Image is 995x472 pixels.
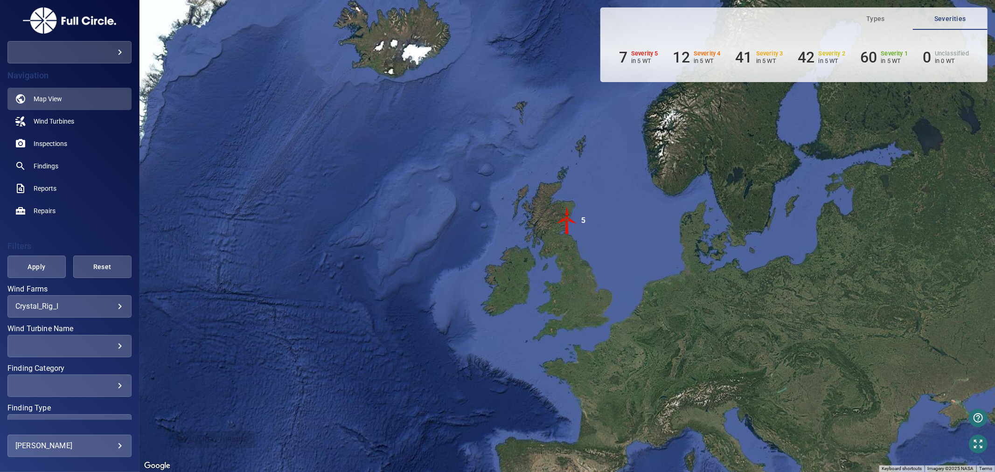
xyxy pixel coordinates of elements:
[34,184,56,193] span: Reports
[34,94,62,104] span: Map View
[923,49,969,66] li: Severity Unclassified
[918,13,982,25] span: Severities
[7,110,132,132] a: windturbines noActive
[619,49,658,66] li: Severity 5
[7,404,132,412] label: Finding Type
[142,460,173,472] a: Open this area in Google Maps (opens a new window)
[15,302,124,311] div: Crystal_Rig_I
[923,49,931,66] h6: 0
[935,50,969,57] h6: Unclassified
[19,261,54,273] span: Apply
[7,132,132,155] a: inspections noActive
[860,49,877,66] h6: 60
[819,57,846,64] p: in 5 WT
[756,57,783,64] p: in 5 WT
[819,50,846,57] h6: Severity 2
[34,117,74,126] span: Wind Turbines
[619,49,627,66] h6: 7
[798,49,814,66] h6: 42
[23,7,116,34] img: fullcirclenaturalpower-logo
[34,206,56,215] span: Repairs
[7,71,132,80] h4: Navigation
[7,256,66,278] button: Apply
[736,49,752,66] h6: 41
[7,242,132,251] h4: Filters
[935,57,969,64] p: in 0 WT
[85,261,120,273] span: Reset
[7,335,132,357] div: Wind Turbine Name
[7,200,132,222] a: repairs noActive
[736,49,783,66] li: Severity 3
[673,49,721,66] li: Severity 4
[7,285,132,293] label: Wind Farms
[7,41,132,63] div: fullcirclenaturalpower
[34,161,58,171] span: Findings
[631,50,658,57] h6: Severity 5
[34,139,67,148] span: Inspections
[73,256,132,278] button: Reset
[553,207,581,236] gmp-advanced-marker: 5
[7,88,132,110] a: map active
[694,57,721,64] p: in 5 WT
[7,177,132,200] a: reports noActive
[860,49,908,66] li: Severity 1
[7,295,132,318] div: Wind Farms
[581,207,585,235] div: 5
[882,465,922,472] button: Keyboard shortcuts
[7,325,132,333] label: Wind Turbine Name
[881,57,908,64] p: in 5 WT
[756,50,783,57] h6: Severity 3
[927,466,974,471] span: Imagery ©2025 NASA
[7,365,132,372] label: Finding Category
[142,460,173,472] img: Google
[798,49,845,66] li: Severity 2
[979,466,992,471] a: Terms
[553,207,581,235] img: windFarmIconCat5.svg
[631,57,658,64] p: in 5 WT
[881,50,908,57] h6: Severity 1
[15,438,124,453] div: [PERSON_NAME]
[844,13,907,25] span: Types
[7,414,132,437] div: Finding Type
[673,49,690,66] h6: 12
[7,375,132,397] div: Finding Category
[7,155,132,177] a: findings noActive
[694,50,721,57] h6: Severity 4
